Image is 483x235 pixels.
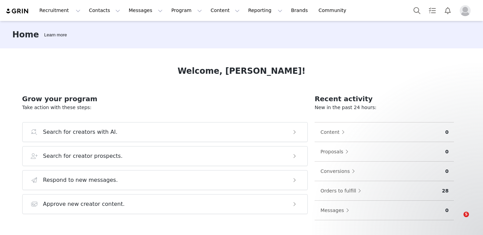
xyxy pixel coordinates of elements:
[445,148,449,155] p: 0
[339,168,476,216] iframe: Intercom notifications message
[440,3,455,18] button: Notifications
[244,3,287,18] button: Reporting
[287,3,314,18] a: Brands
[445,168,449,175] p: 0
[409,3,424,18] button: Search
[463,212,469,217] span: 5
[445,129,449,136] p: 0
[22,146,308,166] button: Search for creator prospects.
[206,3,244,18] button: Content
[35,3,85,18] button: Recruitment
[315,94,454,104] h2: Recent activity
[178,65,306,77] h1: Welcome, [PERSON_NAME]!
[315,104,454,111] p: New in the past 24 hours:
[22,104,308,111] p: Take action with these steps:
[460,5,471,16] img: placeholder-profile.jpg
[43,152,123,160] h3: Search for creator prospects.
[12,28,39,41] h3: Home
[425,3,440,18] a: Tasks
[320,146,352,157] button: Proposals
[43,128,118,136] h3: Search for creators with AI.
[456,5,478,16] button: Profile
[22,122,308,142] button: Search for creators with AI.
[320,127,348,138] button: Content
[5,8,29,14] img: grin logo
[43,200,125,208] h3: Approve new creator content.
[85,3,124,18] button: Contacts
[43,32,68,38] div: Tooltip anchor
[22,170,308,190] button: Respond to new messages.
[22,94,308,104] h2: Grow your program
[449,212,466,228] iframe: Intercom live chat
[22,194,308,214] button: Approve new creator content.
[320,185,365,196] button: Orders to fulfill
[43,176,118,184] h3: Respond to new messages.
[315,3,354,18] a: Community
[125,3,167,18] button: Messages
[320,205,353,216] button: Messages
[167,3,206,18] button: Program
[320,166,358,177] button: Conversions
